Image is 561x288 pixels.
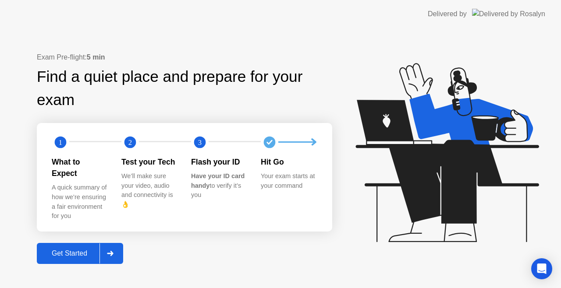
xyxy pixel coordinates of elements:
div: Test your Tech [121,156,177,168]
b: Have your ID card handy [191,172,245,189]
img: Delivered by Rosalyn [472,9,545,19]
text: 3 [198,138,202,146]
div: Your exam starts at your command [261,172,316,190]
div: to verify it’s you [191,172,247,200]
div: Flash your ID [191,156,247,168]
div: Hit Go [261,156,316,168]
div: Get Started [39,249,99,257]
div: Find a quiet place and prepare for your exam [37,65,332,112]
b: 5 min [87,53,105,61]
text: 2 [128,138,132,146]
div: Exam Pre-flight: [37,52,332,63]
div: Open Intercom Messenger [531,258,552,279]
button: Get Started [37,243,123,264]
div: We’ll make sure your video, audio and connectivity is 👌 [121,172,177,209]
text: 1 [59,138,62,146]
div: What to Expect [52,156,107,179]
div: A quick summary of how we’re ensuring a fair environment for you [52,183,107,221]
div: Delivered by [428,9,467,19]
